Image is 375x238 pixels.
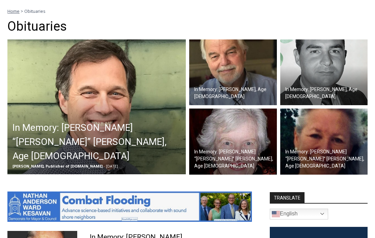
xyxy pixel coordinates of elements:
span: > [21,8,23,14]
h2: In Memory: [PERSON_NAME] “[PERSON_NAME]” [PERSON_NAME], Age [DEMOGRAPHIC_DATA] [285,148,366,170]
h2: In Memory: [PERSON_NAME] “[PERSON_NAME]” [PERSON_NAME], Age [DEMOGRAPHIC_DATA] [194,148,275,170]
img: en [272,210,280,218]
img: Obituary - Diana Steers - 2 [280,109,368,175]
a: In Memory: [PERSON_NAME], Age [DEMOGRAPHIC_DATA] [280,39,368,106]
a: English [270,209,328,219]
a: In Memory: [PERSON_NAME], Age [DEMOGRAPHIC_DATA] [189,39,277,106]
strong: TRANSLATE [270,192,305,203]
h2: In Memory: [PERSON_NAME], Age [DEMOGRAPHIC_DATA] [285,86,366,100]
span: [DATE] [106,163,118,169]
a: In Memory: [PERSON_NAME] “[PERSON_NAME]” [PERSON_NAME], Age [DEMOGRAPHIC_DATA] [PERSON_NAME], Pub... [7,39,186,174]
span: Obituaries [24,8,46,14]
h2: In Memory: [PERSON_NAME], Age [DEMOGRAPHIC_DATA] [194,86,275,100]
img: Obituary - Margaret Sweeney [189,109,277,175]
a: In Memory: [PERSON_NAME] “[PERSON_NAME]” [PERSON_NAME], Age [DEMOGRAPHIC_DATA] [189,109,277,175]
span: - [104,163,105,169]
span: [PERSON_NAME], Publisher of [DOMAIN_NAME] [12,163,103,169]
img: Obituary - John Gleason [189,39,277,106]
a: In Memory: [PERSON_NAME] “[PERSON_NAME]” [PERSON_NAME], Age [DEMOGRAPHIC_DATA] [280,109,368,175]
div: Apply Now <> summer and RHS senior internships available [170,0,319,65]
img: Obituary - Eugene Mulhern [280,39,368,106]
h2: In Memory: [PERSON_NAME] “[PERSON_NAME]” [PERSON_NAME], Age [DEMOGRAPHIC_DATA] [12,121,184,163]
h1: Obituaries [7,19,368,34]
nav: Breadcrumbs [7,8,368,14]
a: Home [7,8,20,14]
a: Intern @ [DOMAIN_NAME] [162,65,327,84]
span: Intern @ [DOMAIN_NAME] [176,67,313,82]
img: Obituary - William Nicholas Leary (Bill) [7,39,186,174]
